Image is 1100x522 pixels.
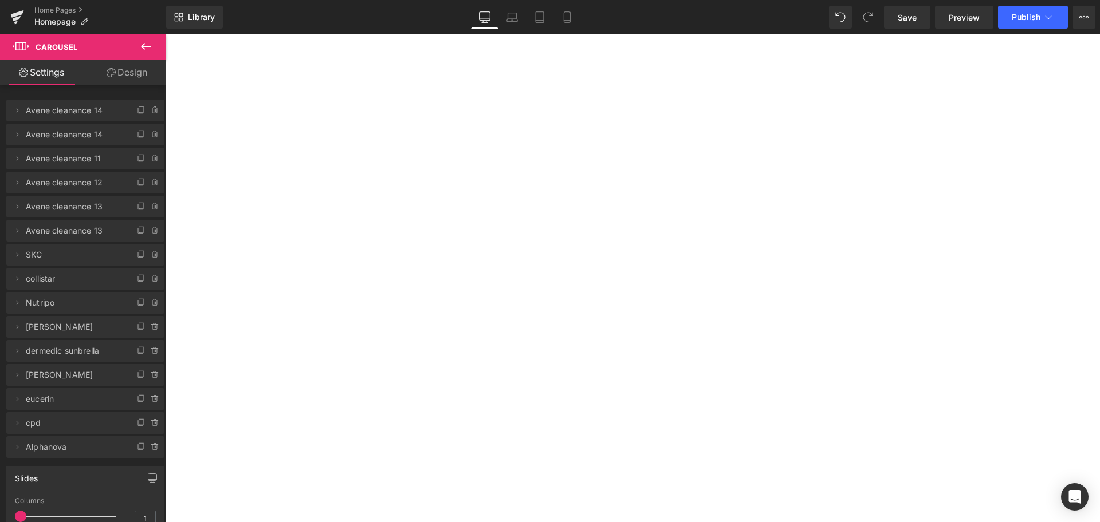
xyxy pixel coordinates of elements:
span: Nutripo [26,292,122,314]
span: Avene cleanance 11 [26,148,122,169]
span: [PERSON_NAME] [26,364,122,386]
button: Undo [829,6,852,29]
a: Design [85,60,168,85]
div: Open Intercom Messenger [1061,483,1089,511]
span: Avene cleanance 14 [26,124,122,145]
div: Columns [15,497,156,505]
a: Preview [935,6,993,29]
span: Avene cleanance 13 [26,220,122,242]
span: Avene cleanance 12 [26,172,122,193]
span: Preview [949,11,980,23]
div: Slides [15,467,38,483]
a: New Library [166,6,223,29]
span: collistar [26,268,122,290]
button: More [1072,6,1095,29]
span: Alphanova [26,436,122,458]
span: Avene cleanance 14 [26,100,122,121]
a: Mobile [553,6,581,29]
span: cpd [26,412,122,434]
a: Desktop [471,6,498,29]
a: Laptop [498,6,526,29]
span: Publish [1012,13,1040,22]
button: Redo [857,6,879,29]
span: Save [898,11,917,23]
span: dermedic sunbrella [26,340,122,362]
span: Homepage [34,17,76,26]
span: Avene cleanance 13 [26,196,122,217]
span: [PERSON_NAME] [26,316,122,338]
span: eucerin [26,388,122,410]
a: Tablet [526,6,553,29]
button: Publish [998,6,1068,29]
span: Library [188,12,215,22]
span: Carousel [36,42,77,52]
span: SKC [26,244,122,266]
a: Home Pages [34,6,166,15]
